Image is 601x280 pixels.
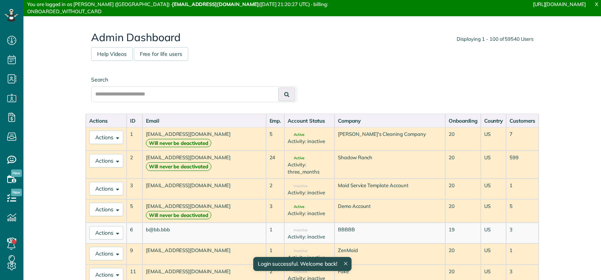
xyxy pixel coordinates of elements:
span: Inactive [288,270,307,274]
td: 19 [445,223,481,243]
span: Inactive [288,249,307,253]
span: Active [288,205,304,209]
td: BBBBB [335,223,445,243]
div: Company [338,117,442,125]
div: Activity: inactive [288,233,331,240]
span: New [11,169,22,177]
div: Account Status [288,117,331,125]
h2: Admin Dashboard [91,32,533,43]
div: Login successful. Welcome back! [253,257,351,271]
strong: Will never be deactivated [146,162,211,171]
button: Actions [89,226,123,240]
div: Activity: inactive [288,254,331,261]
td: US [481,223,507,243]
td: 6 [127,223,143,243]
div: Activity: three_months [288,161,331,175]
td: US [481,151,507,178]
td: [EMAIL_ADDRESS][DOMAIN_NAME] [143,151,266,178]
td: 2 [266,178,285,199]
span: Inactive [288,228,307,232]
td: 5 [127,199,143,223]
div: Customers [510,117,535,125]
td: 20 [445,127,481,151]
td: 20 [445,178,481,199]
td: Maid Service Template Account [335,178,445,199]
td: b@bb.bbb [143,223,266,243]
div: Onboarding [449,117,477,125]
div: Activity: inactive [288,138,331,145]
td: 3 [266,199,285,223]
td: [EMAIL_ADDRESS][DOMAIN_NAME] [143,243,266,264]
button: Actions [89,154,123,168]
td: 1 [506,178,539,199]
label: Search [91,76,297,83]
td: Demo Account [335,199,445,223]
td: ZenMaid [335,243,445,264]
td: [EMAIL_ADDRESS][DOMAIN_NAME] [143,199,266,223]
td: US [481,199,507,223]
td: 1 [127,127,143,151]
button: Actions [89,203,123,216]
td: [PERSON_NAME]'s Cleaning Company [335,127,445,151]
td: Shadow Ranch [335,151,445,178]
strong: [EMAIL_ADDRESS][DOMAIN_NAME] [172,1,259,7]
div: Activity: inactive [288,210,331,217]
td: 1 [506,243,539,264]
div: Actions [89,117,123,125]
td: US [481,127,507,151]
button: Actions [89,131,123,144]
td: 3 [127,178,143,199]
span: Inactive [288,184,307,188]
td: 5 [506,199,539,223]
td: 3 [506,223,539,243]
td: 599 [506,151,539,178]
td: 5 [266,127,285,151]
td: US [481,243,507,264]
div: ID [130,117,139,125]
td: 1 [266,223,285,243]
button: Actions [89,182,123,195]
td: [EMAIL_ADDRESS][DOMAIN_NAME] [143,127,266,151]
td: [EMAIL_ADDRESS][DOMAIN_NAME] [143,178,266,199]
div: Activity: inactive [288,189,331,196]
span: Active [288,133,304,137]
div: Email [146,117,263,125]
div: Displaying 1 - 100 of 59540 Users [457,35,533,43]
a: Free for life users [134,47,188,61]
div: Country [484,117,503,125]
strong: Will never be deactivated [146,211,211,220]
td: 20 [445,151,481,178]
td: 7 [506,127,539,151]
a: [URL][DOMAIN_NAME] [533,1,586,7]
td: 1 [266,243,285,264]
td: US [481,178,507,199]
span: New [11,189,22,196]
td: 9 [127,243,143,264]
strong: Will never be deactivated [146,139,211,148]
div: Emp. [270,117,281,125]
a: Help Videos [91,47,133,61]
td: 2 [127,151,143,178]
td: 24 [266,151,285,178]
td: 20 [445,243,481,264]
button: Actions [89,247,123,260]
span: Active [288,156,304,160]
td: 20 [445,199,481,223]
